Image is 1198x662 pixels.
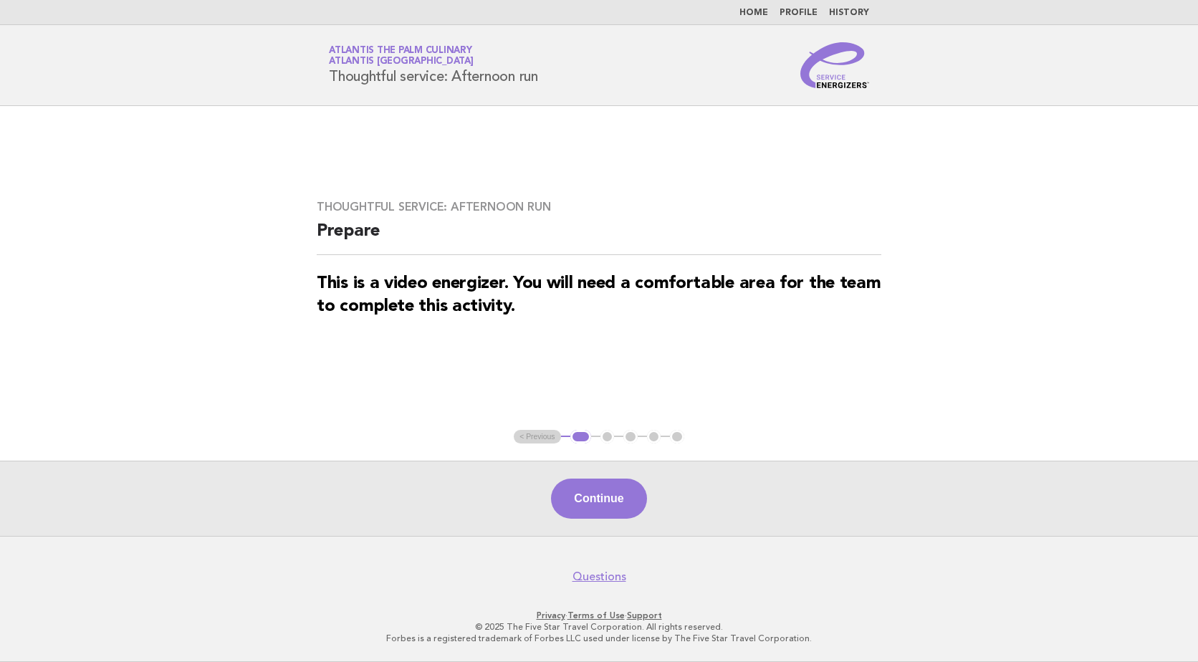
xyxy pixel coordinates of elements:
img: Service Energizers [800,42,869,88]
a: Support [627,610,662,620]
h3: Thoughtful service: Afternoon run [317,200,881,214]
a: Profile [780,9,818,17]
a: Questions [572,570,626,584]
a: Atlantis The Palm CulinaryAtlantis [GEOGRAPHIC_DATA] [329,46,474,66]
button: Continue [551,479,646,519]
h2: Prepare [317,220,881,255]
p: © 2025 The Five Star Travel Corporation. All rights reserved. [160,621,1038,633]
p: Forbes is a registered trademark of Forbes LLC used under license by The Five Star Travel Corpora... [160,633,1038,644]
a: Privacy [537,610,565,620]
a: Home [739,9,768,17]
a: History [829,9,869,17]
button: 1 [570,430,591,444]
span: Atlantis [GEOGRAPHIC_DATA] [329,57,474,67]
a: Terms of Use [567,610,625,620]
h1: Thoughtful service: Afternoon run [329,47,538,84]
p: · · [160,610,1038,621]
strong: This is a video energizer. You will need a comfortable area for the team to complete this activity. [317,275,881,315]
